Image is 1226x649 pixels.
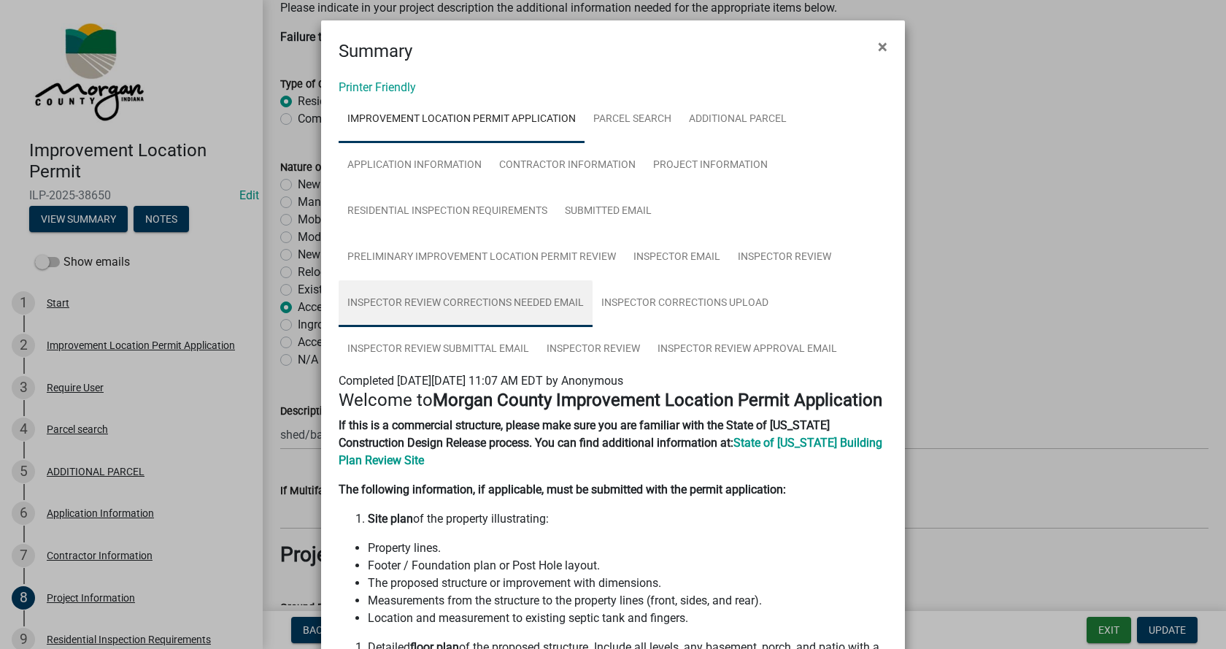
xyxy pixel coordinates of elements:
a: Contractor Information [490,142,644,189]
a: Submitted Email [556,188,660,235]
h4: Summary [339,38,412,64]
li: Footer / Foundation plan or Post Hole layout. [368,557,887,575]
a: Application Information [339,142,490,189]
a: Printer Friendly [339,80,416,94]
a: Inspector Corrections Upload [593,280,777,327]
h4: Welcome to [339,390,887,411]
li: Location and measurement to existing septic tank and fingers. [368,610,887,627]
a: Improvement Location Permit Application [339,96,585,143]
a: Inspector Review Submittal Email [339,326,538,373]
span: × [878,37,887,57]
li: Property lines. [368,539,887,557]
li: Measurements from the structure to the property lines (front, sides, and rear). [368,592,887,610]
a: Inspector Review Corrections Needed Email [339,280,593,327]
a: Inspector Review [729,234,840,281]
button: Close [866,26,899,67]
a: Parcel search [585,96,680,143]
a: Project Information [644,142,776,189]
a: State of [US_STATE] Building Plan Review Site [339,436,882,467]
a: Preliminary Improvement Location Permit Review [339,234,625,281]
strong: Site plan [368,512,413,526]
a: Residential Inspection Requirements [339,188,556,235]
strong: The following information, if applicable, must be submitted with the permit application: [339,483,786,496]
a: Inspector Email [625,234,729,281]
span: Completed [DATE][DATE] 11:07 AM EDT by Anonymous [339,374,623,388]
a: ADDITIONAL PARCEL [680,96,795,143]
strong: Morgan County Improvement Location Permit Application [433,390,882,410]
strong: If this is a commercial structure, please make sure you are familiar with the State of [US_STATE]... [339,418,830,450]
li: The proposed structure or improvement with dimensions. [368,575,887,592]
li: of the property illustrating: [368,510,887,528]
a: Inspector Review [538,326,649,373]
a: Inspector Review Approval Email [649,326,846,373]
